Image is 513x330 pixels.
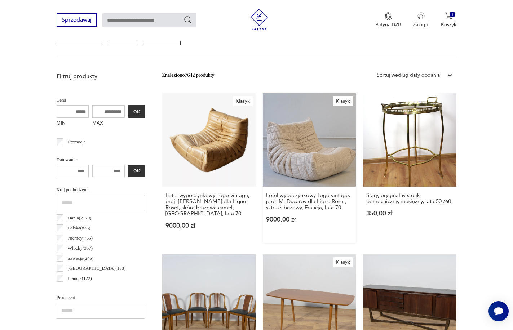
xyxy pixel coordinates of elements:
[57,156,145,164] p: Datowanie
[68,138,86,146] p: Promocja
[57,13,97,27] button: Sprzedawaj
[68,264,126,272] p: [GEOGRAPHIC_DATA] ( 153 )
[68,285,92,293] p: Czechy ( 114 )
[68,254,94,262] p: Szwecja ( 245 )
[57,18,97,23] a: Sprzedawaj
[417,12,425,19] img: Ikonka użytkownika
[57,118,89,129] label: MIN
[92,118,125,129] label: MAX
[128,165,145,177] button: OK
[68,275,92,282] p: Francja ( 122 )
[165,223,252,229] p: 9000,00 zł
[366,192,453,205] h3: Stary, oryginalny stolik pomocniczny, mosiężny, lata 50./60.
[57,294,145,302] p: Producent
[165,192,252,217] h3: Fotel wypoczynkowy Togo vintage, proj. [PERSON_NAME] dla Ligne Roset, skóra brązowa camel, [GEOGR...
[68,244,93,252] p: Włochy ( 357 )
[266,192,353,211] h3: Fotel wypoczynkowy Togo vintage, proj. M. Ducaroy dla Ligne Roset, sztruks beżowy, Francja, lata 70.
[263,93,356,243] a: KlasykFotel wypoczynkowy Togo vintage, proj. M. Ducaroy dla Ligne Roset, sztruks beżowy, Francja,...
[266,217,353,223] p: 9000,00 zł
[441,12,456,28] button: 1Koszyk
[68,234,93,242] p: Niemcy ( 755 )
[375,12,401,28] button: Patyna B2B
[375,12,401,28] a: Ikona medaluPatyna B2B
[375,21,401,28] p: Patyna B2B
[488,301,509,321] iframe: Smartsupp widget button
[128,105,145,118] button: OK
[162,93,256,243] a: KlasykFotel wypoczynkowy Togo vintage, proj. M. Ducaroy dla Ligne Roset, skóra brązowa camel, Fra...
[183,15,192,24] button: Szukaj
[162,71,215,79] div: Znaleziono 7642 produkty
[385,12,392,20] img: Ikona medalu
[57,72,145,80] p: Filtruj produkty
[413,12,429,28] button: Zaloguj
[248,9,270,30] img: Patyna - sklep z meblami i dekoracjami vintage
[68,214,92,222] p: Dania ( 2179 )
[413,21,429,28] p: Zaloguj
[441,21,456,28] p: Koszyk
[57,96,145,104] p: Cena
[366,210,453,217] p: 350,00 zł
[450,12,456,18] div: 1
[445,12,452,19] img: Ikona koszyka
[57,186,145,194] p: Kraj pochodzenia
[68,224,90,232] p: Polska ( 835 )
[377,71,440,79] div: Sortuj według daty dodania
[363,93,456,243] a: Stary, oryginalny stolik pomocniczny, mosiężny, lata 50./60.Stary, oryginalny stolik pomocniczny,...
